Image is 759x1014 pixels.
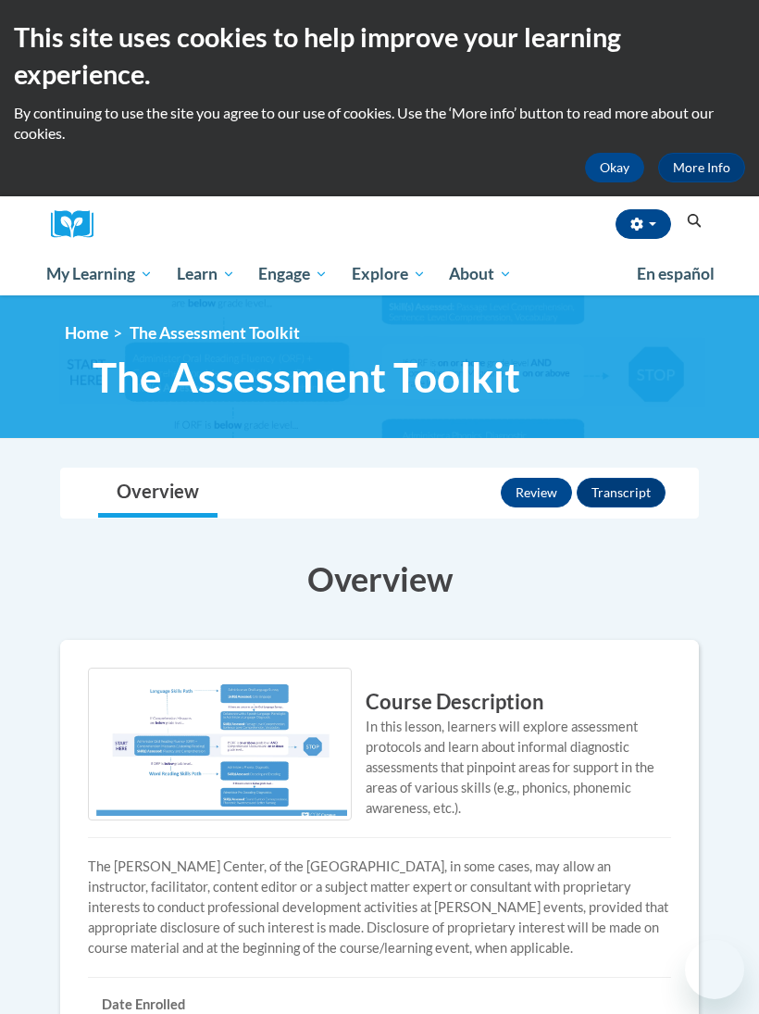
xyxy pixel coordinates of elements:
a: Learn [165,253,247,295]
span: En español [637,264,715,283]
a: Home [65,323,108,343]
a: Engage [246,253,340,295]
span: Learn [177,263,235,285]
span: My Learning [46,263,153,285]
span: The Assessment Toolkit [93,353,520,402]
h3: Overview [60,556,699,602]
button: Search [680,210,708,232]
div: In this lesson, learners will explore assessment protocols and learn about informal diagnostic as... [88,717,671,819]
a: Explore [340,253,438,295]
p: By continuing to use the site you agree to our use of cookies. Use the ‘More info’ button to read... [14,103,745,144]
iframe: Button to launch messaging window [685,940,744,999]
button: Review [501,478,572,507]
a: Cox Campus [51,210,106,239]
a: En español [625,255,727,294]
span: The Assessment Toolkit [130,323,300,343]
span: Engage [258,263,328,285]
a: My Learning [34,253,165,295]
h3: Course Description [88,688,671,717]
h6: Date Enrolled [102,996,657,1013]
div: Main menu [32,253,727,295]
span: Explore [352,263,426,285]
a: More Info [658,153,745,182]
img: Course logo image [88,668,352,820]
a: Overview [98,469,218,518]
img: Logo brand [51,210,106,239]
a: About [438,253,525,295]
button: Okay [585,153,644,182]
button: Account Settings [616,209,671,239]
p: The [PERSON_NAME] Center, of the [GEOGRAPHIC_DATA], in some cases, may allow an instructor, facil... [88,857,671,958]
h2: This site uses cookies to help improve your learning experience. [14,19,745,94]
span: About [449,263,512,285]
button: Transcript [577,478,666,507]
